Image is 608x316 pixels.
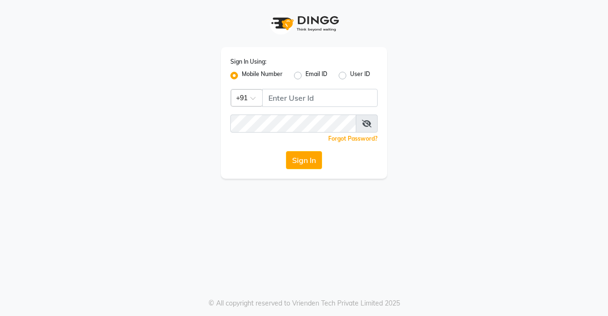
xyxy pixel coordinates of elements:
[230,57,266,66] label: Sign In Using:
[305,70,327,81] label: Email ID
[230,115,356,133] input: Username
[242,70,283,81] label: Mobile Number
[350,70,370,81] label: User ID
[262,89,378,107] input: Username
[266,10,342,38] img: logo1.svg
[286,151,322,169] button: Sign In
[328,135,378,142] a: Forgot Password?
